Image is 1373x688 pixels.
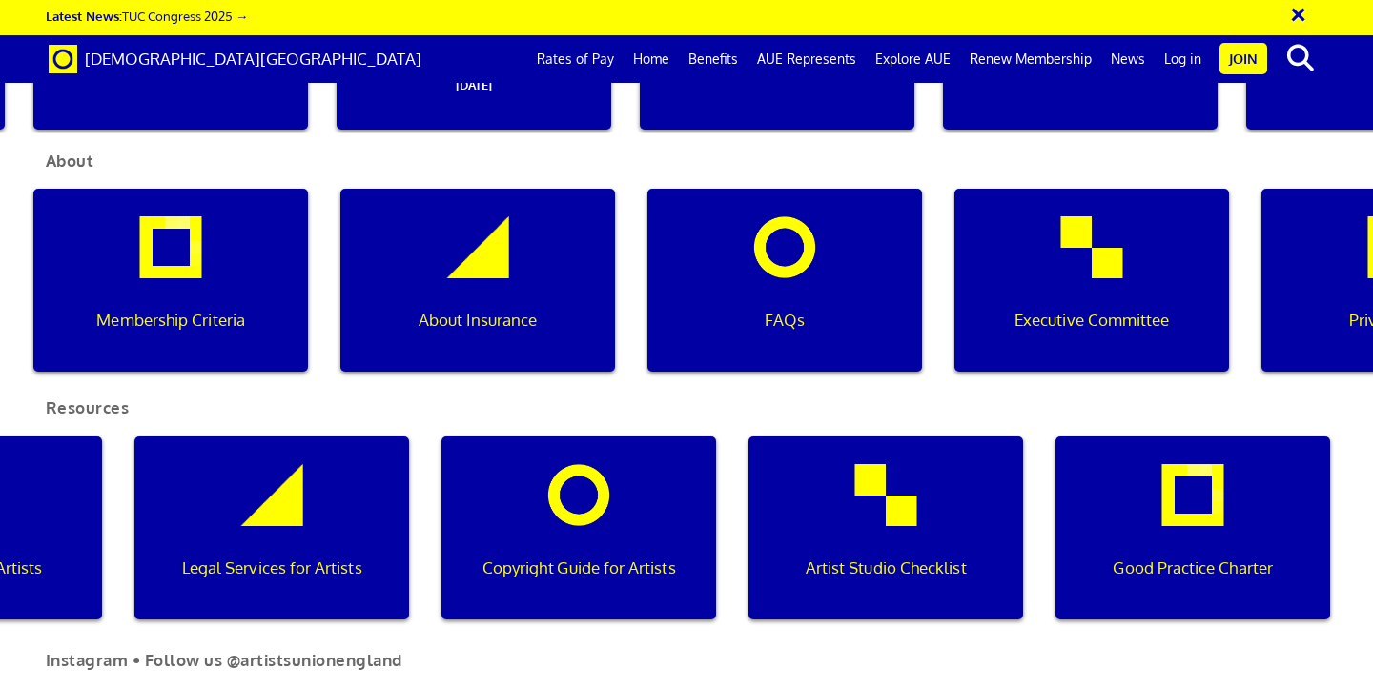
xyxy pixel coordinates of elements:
[355,308,602,333] p: About Insurance
[734,436,1037,619] a: Artist Studio Checklist
[1271,38,1329,78] button: search
[326,189,629,372] a: About Insurance
[46,8,248,24] a: Latest News:TUC Congress 2025 →
[1041,436,1344,619] a: Good Practice Charter
[1219,43,1267,74] a: Join
[969,308,1216,333] p: Executive Committee
[456,556,703,580] p: Copyright Guide for Artists
[960,35,1101,83] a: Renew Membership
[527,35,624,83] a: Rates of Pay
[940,189,1243,372] a: Executive Committee
[633,189,936,372] a: FAQs
[120,436,423,619] a: Legal Services for Artists
[19,189,322,372] a: Membership Criteria
[662,308,909,333] p: FAQs
[427,436,730,619] a: Copyright Guide for Artists
[149,556,396,580] p: Legal Services for Artists
[46,8,122,24] strong: Latest News:
[1101,35,1155,83] a: News
[624,35,679,83] a: Home
[48,308,295,333] p: Membership Criteria
[1070,556,1317,580] p: Good Practice Charter
[34,35,436,83] a: Brand [DEMOGRAPHIC_DATA][GEOGRAPHIC_DATA]
[1155,35,1211,83] a: Log in
[763,556,1010,580] p: Artist Studio Checklist
[679,35,748,83] a: Benefits
[748,35,866,83] a: AUE Represents
[85,49,421,69] span: [DEMOGRAPHIC_DATA][GEOGRAPHIC_DATA]
[866,35,960,83] a: Explore AUE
